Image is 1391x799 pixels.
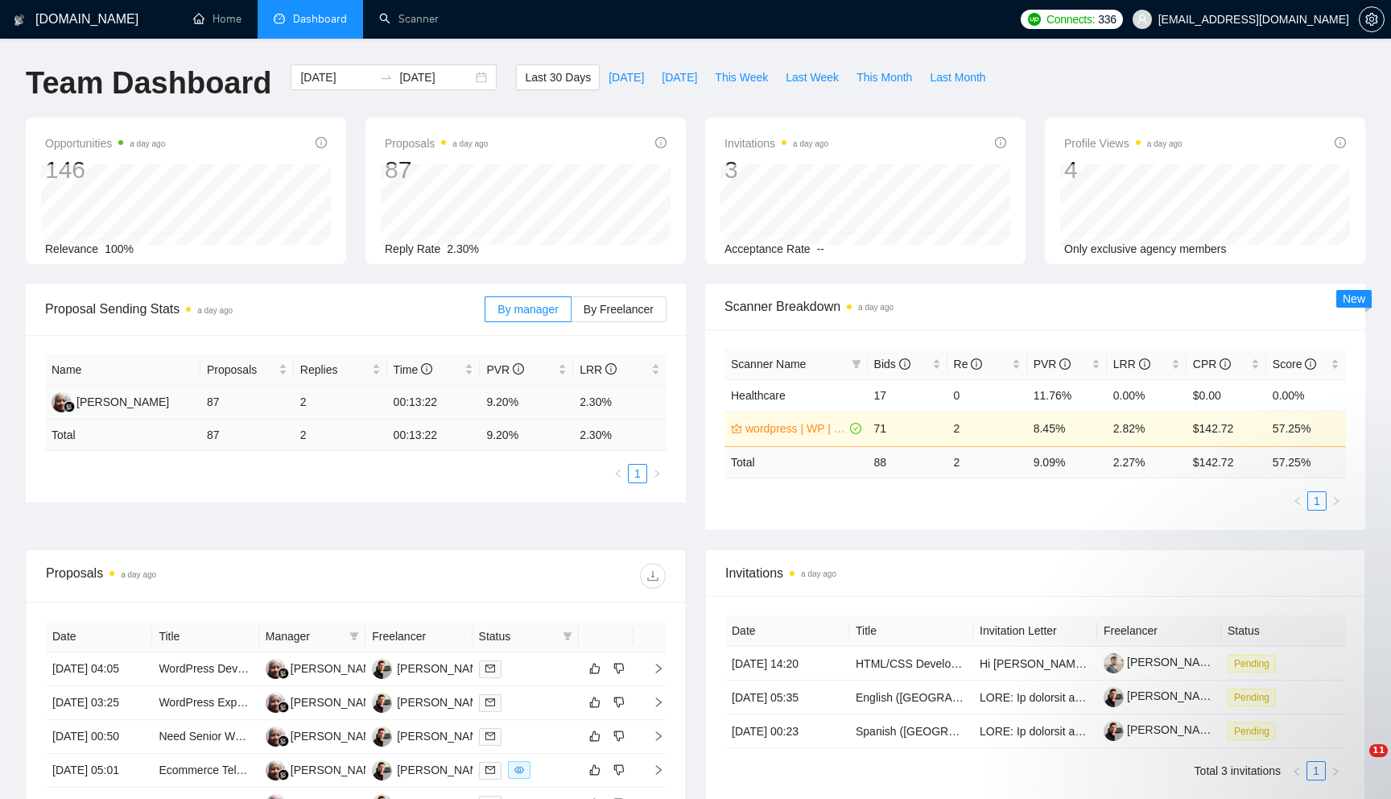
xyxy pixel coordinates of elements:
[291,727,383,745] div: [PERSON_NAME]
[514,765,524,775] span: eye
[266,627,343,645] span: Manager
[387,420,481,451] td: 00:13:22
[954,358,983,371] span: Re
[850,423,861,434] span: check-circle
[1139,358,1150,370] span: info-circle
[1343,292,1365,305] span: New
[786,68,839,86] span: Last Week
[1287,761,1306,780] li: Previous Page
[1187,411,1266,446] td: $142.72
[130,139,165,148] time: a day ago
[447,242,479,255] span: 2.30%
[1369,744,1388,757] span: 11
[731,358,806,371] span: Scanner Name
[14,7,25,33] img: logo
[372,763,489,776] a: OS[PERSON_NAME]
[1221,615,1345,647] th: Status
[1137,14,1148,25] span: user
[1193,358,1231,371] span: CPR
[513,363,524,375] span: info-circle
[1064,134,1183,153] span: Profile Views
[346,624,362,648] span: filter
[1220,358,1231,370] span: info-circle
[480,386,573,420] td: 9.20%
[971,358,982,370] span: info-circle
[372,661,489,674] a: OS[PERSON_NAME]
[1288,491,1307,511] li: Previous Page
[856,68,912,86] span: This Month
[266,729,383,742] a: NM[PERSON_NAME]
[1027,411,1107,446] td: 8.45%
[1360,13,1384,26] span: setting
[573,386,667,420] td: 2.30%
[516,64,600,90] button: Last 30 Days
[52,392,72,412] img: NM
[852,359,861,369] span: filter
[1292,767,1302,776] span: left
[609,464,628,483] button: left
[609,464,628,483] li: Previous Page
[856,725,1301,738] a: Spanish ([GEOGRAPHIC_DATA]) Voice Actors Needed for Fictional Character Recording
[372,695,489,708] a: OS[PERSON_NAME]
[372,659,392,679] img: OS
[589,764,601,776] span: like
[731,423,742,434] span: crown
[300,68,374,86] input: Start date
[921,64,994,90] button: Last Month
[609,693,629,712] button: dislike
[291,660,383,677] div: [PERSON_NAME]
[45,420,200,451] td: Total
[609,760,629,780] button: dislike
[52,395,169,408] a: NM[PERSON_NAME]
[1107,446,1187,478] td: 2.27 %
[385,155,488,185] div: 87
[1147,139,1183,148] time: a day ago
[45,354,200,386] th: Name
[266,661,383,674] a: NM[PERSON_NAME]
[930,68,985,86] span: Last Month
[1027,446,1107,478] td: 9.09 %
[46,621,152,652] th: Date
[278,668,289,679] img: gigradar-bm.png
[266,659,286,679] img: NM
[585,659,605,678] button: like
[613,469,623,478] span: left
[947,411,1027,446] td: 2
[585,760,605,780] button: like
[973,615,1097,647] th: Invitation Letter
[266,763,383,776] a: NM[PERSON_NAME]
[278,702,289,713] img: gigradar-bm.png
[46,563,356,589] div: Proposals
[1046,10,1095,28] span: Connects:
[868,411,947,446] td: 71
[849,681,973,714] td: English (UK) Voice Actors Needed for Fictional Character Recording
[793,139,828,148] time: a day ago
[1266,379,1346,411] td: 0.00%
[641,569,665,582] span: download
[45,155,165,185] div: 146
[1187,379,1266,411] td: $0.00
[1064,155,1183,185] div: 4
[26,64,271,102] h1: Team Dashboard
[278,769,289,780] img: gigradar-bm.png
[849,647,973,681] td: HTML/CSS Developer for AI Presentation Templates
[856,657,1117,670] a: HTML/CSS Developer for AI Presentation Templates
[486,363,524,376] span: PVR
[159,764,464,776] a: Ecommerce Telemedicine Platform (Think [DOMAIN_NAME])
[848,352,865,376] span: filter
[64,401,75,412] img: gigradar-bm.png
[394,363,432,376] span: Time
[589,662,601,675] span: like
[421,363,432,375] span: info-circle
[152,720,258,754] td: Need Senior Woocommerce Developer for Custom Site Build
[801,569,836,578] time: a day ago
[76,393,169,411] div: [PERSON_NAME]
[197,306,233,315] time: a day ago
[1288,491,1307,511] button: left
[724,242,811,255] span: Acceptance Rate
[1107,379,1187,411] td: 0.00%
[715,68,768,86] span: This Week
[725,681,849,714] td: [DATE] 05:35
[1359,6,1385,32] button: setting
[563,631,572,641] span: filter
